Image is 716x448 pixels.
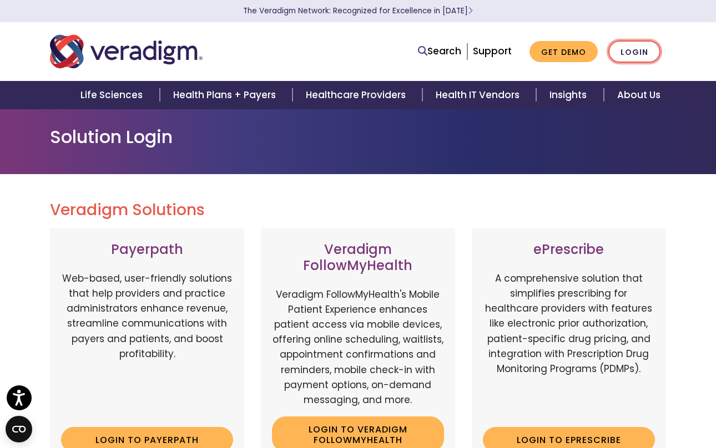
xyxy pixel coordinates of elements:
[61,271,233,418] p: Web-based, user-friendly solutions that help providers and practice administrators enhance revenu...
[604,81,674,109] a: About Us
[272,242,444,274] h3: Veradigm FollowMyHealth
[160,81,293,109] a: Health Plans + Payers
[272,287,444,408] p: Veradigm FollowMyHealth's Mobile Patient Experience enhances patient access via mobile devices, o...
[483,242,655,258] h3: ePrescribe
[503,368,703,435] iframe: Drift Chat Widget
[608,40,660,63] a: Login
[418,44,461,59] a: Search
[50,201,666,220] h2: Veradigm Solutions
[483,271,655,418] p: A comprehensive solution that simplifies prescribing for healthcare providers with features like ...
[530,41,598,63] a: Get Demo
[473,44,512,58] a: Support
[61,242,233,258] h3: Payerpath
[468,6,473,16] span: Learn More
[536,81,603,109] a: Insights
[422,81,536,109] a: Health IT Vendors
[6,416,32,442] button: Open CMP widget
[67,81,159,109] a: Life Sciences
[50,126,666,147] h1: Solution Login
[50,33,203,70] img: Veradigm logo
[243,6,473,16] a: The Veradigm Network: Recognized for Excellence in [DATE]Learn More
[293,81,422,109] a: Healthcare Providers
